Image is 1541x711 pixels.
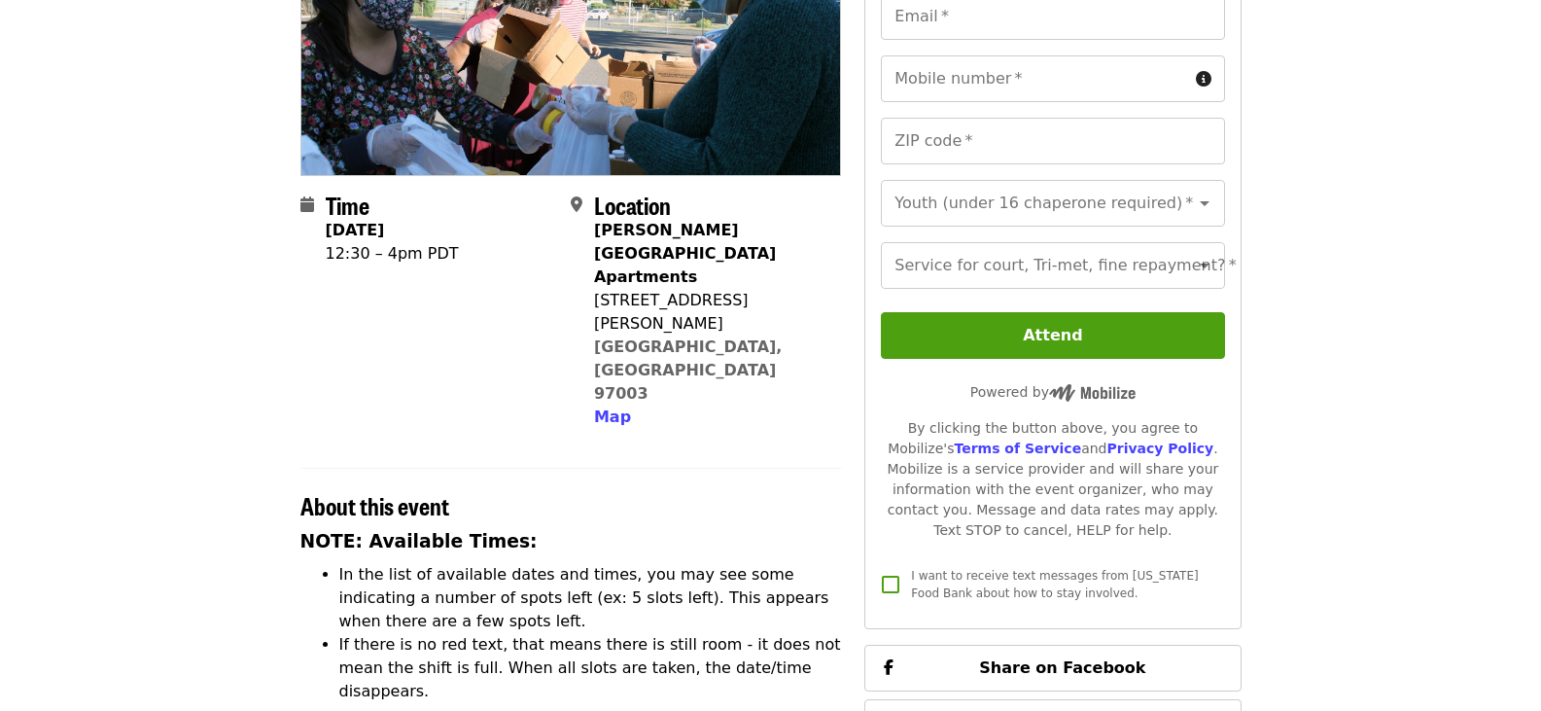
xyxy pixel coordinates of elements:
span: Time [326,188,369,222]
div: By clicking the button above, you agree to Mobilize's and . Mobilize is a service provider and wi... [881,418,1224,541]
button: Share on Facebook [864,645,1241,692]
strong: [DATE] [326,221,385,239]
strong: [PERSON_NAME][GEOGRAPHIC_DATA] Apartments [594,221,776,286]
div: [STREET_ADDRESS][PERSON_NAME] [594,289,825,336]
a: Terms of Service [954,441,1081,456]
span: Location [594,188,671,222]
button: Open [1191,190,1218,217]
a: Privacy Policy [1106,441,1213,456]
button: Open [1191,252,1218,279]
i: map-marker-alt icon [571,196,582,214]
input: Mobile number [881,55,1187,102]
a: [GEOGRAPHIC_DATA], [GEOGRAPHIC_DATA] 97003 [594,338,783,403]
i: calendar icon [300,196,314,214]
span: Map [594,408,631,426]
li: In the list of available dates and times, you may see some indicating a number of spots left (ex:... [339,563,842,633]
input: ZIP code [881,118,1224,164]
img: Powered by Mobilize [1049,384,1136,402]
button: Attend [881,312,1224,359]
span: Share on Facebook [979,658,1145,677]
div: 12:30 – 4pm PDT [326,242,459,266]
span: About this event [300,488,449,522]
span: I want to receive text messages from [US_STATE] Food Bank about how to stay involved. [911,569,1198,600]
strong: NOTE: Available Times: [300,531,538,551]
button: Map [594,406,631,429]
span: Powered by [970,384,1136,400]
li: If there is no red text, that means there is still room - it does not mean the shift is full. Whe... [339,633,842,703]
i: circle-info icon [1196,70,1211,89]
